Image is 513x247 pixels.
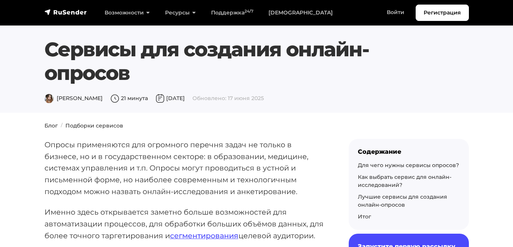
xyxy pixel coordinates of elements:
a: Возможности [97,5,157,21]
a: Поддержка24/7 [203,5,261,21]
a: сегментирования [170,231,238,240]
p: Именно здесь открывается заметно больше возможностей для автоматизации процессов, для обработки б... [44,206,324,241]
a: Как выбрать сервис для онлайн-исследований? [358,174,451,188]
span: [PERSON_NAME] [44,95,103,102]
div: Содержание [358,148,460,155]
a: Регистрация [416,5,469,21]
p: Опросы применяются для огромного перечня задач не только в бизнесе, но и в государственном сектор... [44,139,324,198]
sup: 24/7 [245,9,253,14]
a: Лучшие сервисы для создания онлайн-опросов [358,193,447,208]
nav: breadcrumb [40,122,473,130]
a: Итог [358,213,371,220]
span: Обновлено: 17 июня 2025 [192,95,264,102]
span: 21 минута [110,95,148,102]
a: Ресурсы [157,5,203,21]
a: Блог [44,122,58,129]
img: Время чтения [110,94,119,103]
img: Дата публикации [156,94,165,103]
a: [DEMOGRAPHIC_DATA] [261,5,340,21]
img: RuSender [44,8,87,16]
a: Войти [379,5,412,20]
li: Подборки сервисов [58,122,123,130]
a: Для чего нужны сервисы опросов? [358,162,459,169]
h1: Сервисы для создания онлайн-опросов [44,38,433,85]
span: [DATE] [156,95,185,102]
